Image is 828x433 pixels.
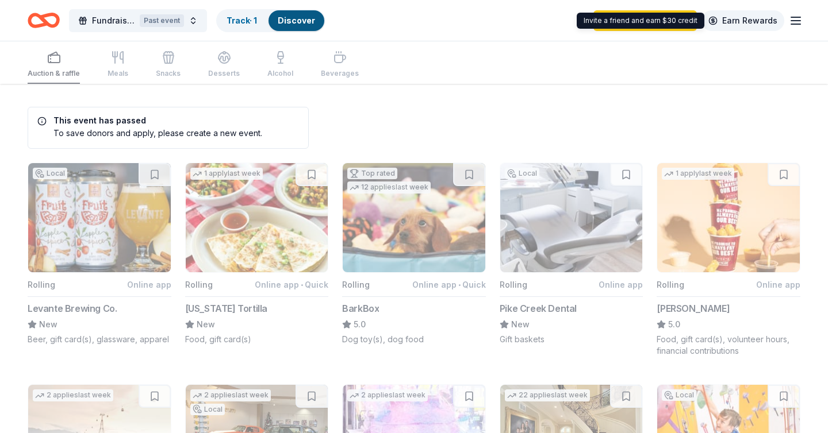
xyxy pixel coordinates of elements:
button: Image for Sheetz1 applylast weekRollingOnline app[PERSON_NAME]5.0Food, gift card(s), volunteer ho... [657,163,800,357]
button: Image for BarkBoxTop rated12 applieslast weekRollingOnline app•QuickBarkBox5.0Dog toy(s), dog food [342,163,486,345]
a: Earn Rewards [701,10,784,31]
div: Past event [140,14,184,27]
span: Fundraiser Scrimmage 12/13 [92,14,135,28]
a: Upgrade your plan [593,10,697,31]
a: Track· 1 [227,16,257,25]
div: To save donors and apply, please create a new event. [37,127,262,139]
button: Track· 1Discover [216,9,325,32]
div: Invite a friend and earn $30 credit [577,13,704,29]
h5: This event has passed [37,117,262,125]
button: Image for Pike Creek DentalLocalRollingOnline appPike Creek DentalNewGift baskets [500,163,643,345]
a: Discover [278,16,315,25]
button: Image for California Tortilla1 applylast weekRollingOnline app•Quick[US_STATE] TortillaNewFood, g... [185,163,329,345]
button: Fundraiser Scrimmage 12/13Past event [69,9,207,32]
button: Image for Levante Brewing Co.LocalRollingOnline appLevante Brewing Co.NewBeer, gift card(s), glas... [28,163,171,345]
a: Home [28,7,60,34]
